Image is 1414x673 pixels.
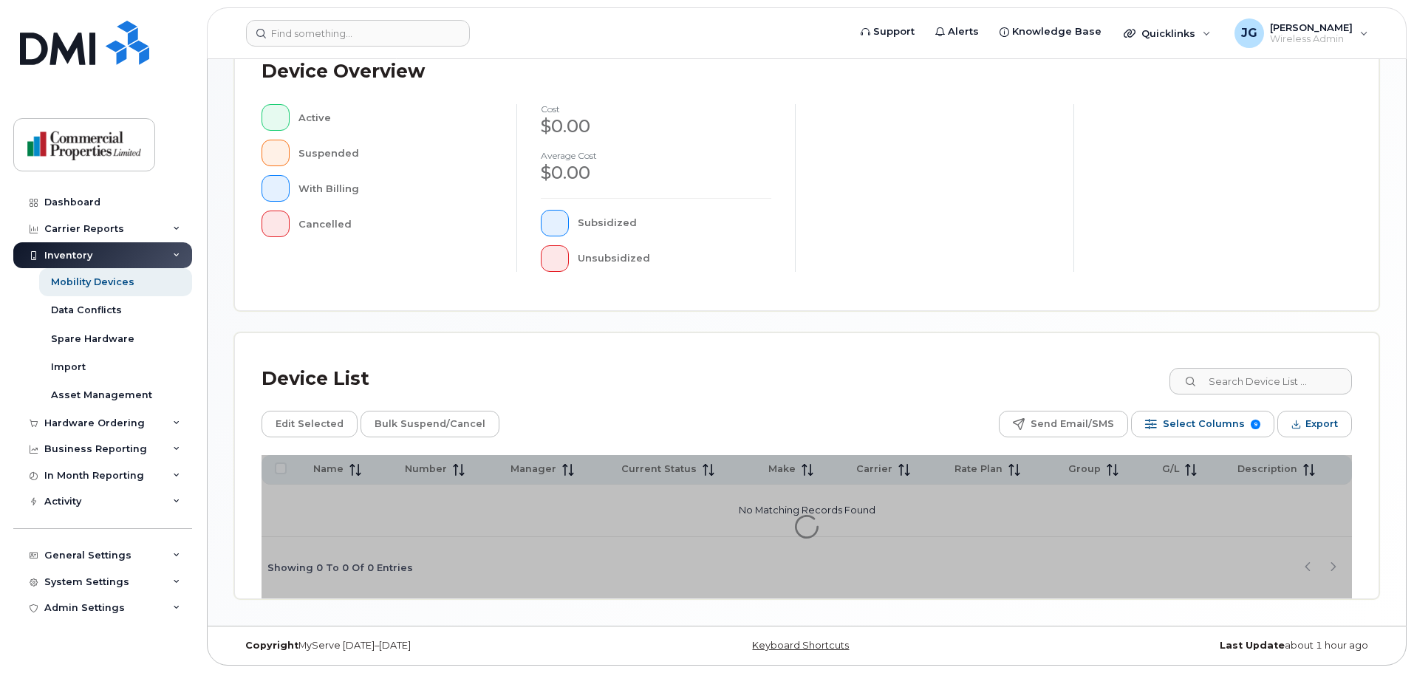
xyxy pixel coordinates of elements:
[873,24,915,39] span: Support
[948,24,979,39] span: Alerts
[1277,411,1352,437] button: Export
[1012,24,1102,39] span: Knowledge Base
[262,52,425,91] div: Device Overview
[997,640,1379,652] div: about 1 hour ago
[361,411,499,437] button: Bulk Suspend/Cancel
[578,245,772,272] div: Unsubsidized
[925,17,989,47] a: Alerts
[1251,420,1260,429] span: 9
[999,411,1128,437] button: Send Email/SMS
[541,151,771,160] h4: Average cost
[850,17,925,47] a: Support
[1141,27,1195,39] span: Quicklinks
[1163,413,1245,435] span: Select Columns
[1270,21,1353,33] span: [PERSON_NAME]
[276,413,344,435] span: Edit Selected
[1270,33,1353,45] span: Wireless Admin
[375,413,485,435] span: Bulk Suspend/Cancel
[298,175,493,202] div: With Billing
[1220,640,1285,651] strong: Last Update
[1305,413,1338,435] span: Export
[578,210,772,236] div: Subsidized
[1224,18,1379,48] div: Julia Gilbertq
[1031,413,1114,435] span: Send Email/SMS
[541,114,771,139] div: $0.00
[262,411,358,437] button: Edit Selected
[541,104,771,114] h4: cost
[262,360,369,398] div: Device List
[1131,411,1274,437] button: Select Columns 9
[234,640,616,652] div: MyServe [DATE]–[DATE]
[1169,368,1352,394] input: Search Device List ...
[298,211,493,237] div: Cancelled
[752,640,849,651] a: Keyboard Shortcuts
[1113,18,1221,48] div: Quicklinks
[541,160,771,185] div: $0.00
[1241,24,1257,42] span: JG
[989,17,1112,47] a: Knowledge Base
[245,640,298,651] strong: Copyright
[298,140,493,166] div: Suspended
[246,20,470,47] input: Find something...
[298,104,493,131] div: Active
